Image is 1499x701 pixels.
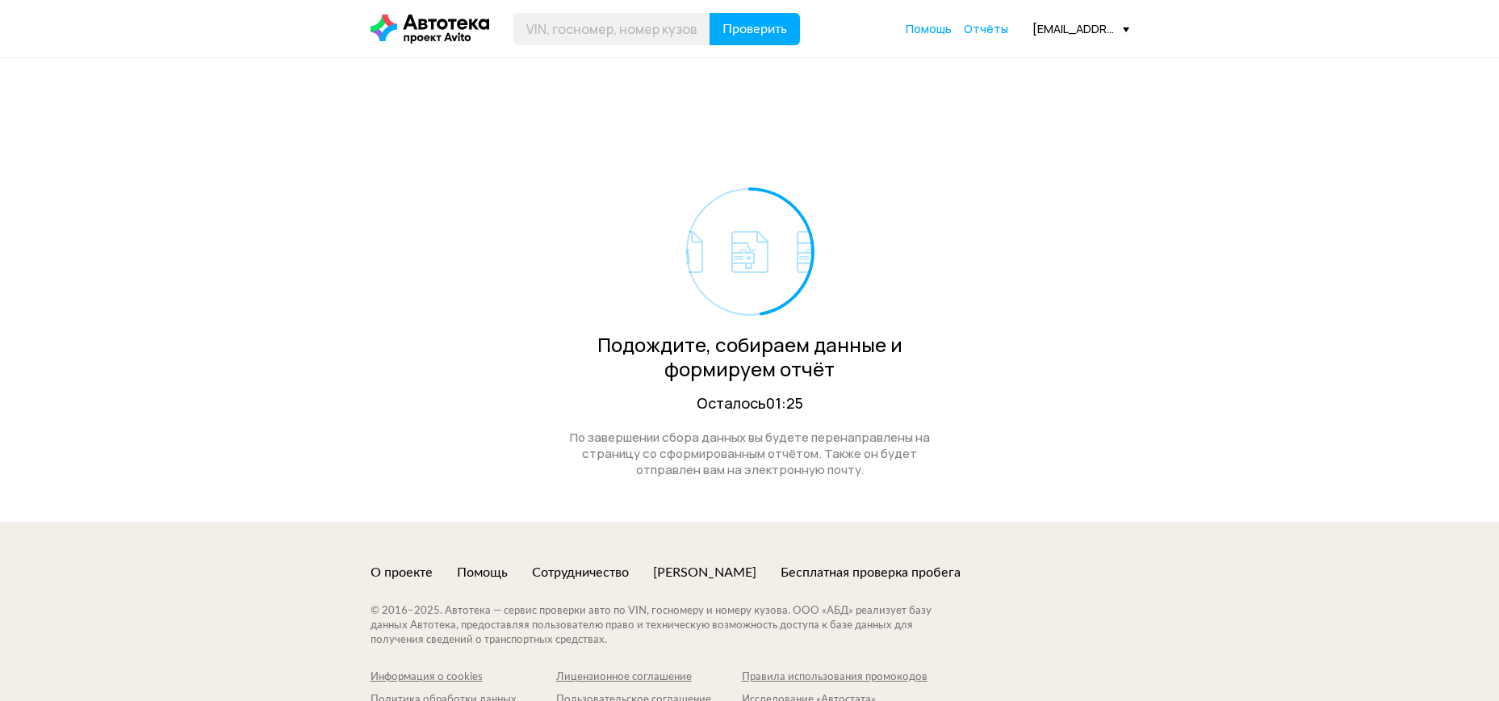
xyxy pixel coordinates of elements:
div: Подождите, собираем данные и формируем отчёт [552,333,948,381]
a: Информация о cookies [371,670,556,685]
a: Лицензионное соглашение [556,670,742,685]
a: [PERSON_NAME] [653,564,756,581]
div: [EMAIL_ADDRESS][DOMAIN_NAME] [1032,21,1129,36]
a: Отчёты [964,21,1008,37]
div: По завершении сбора данных вы будете перенаправлены на страницу со сформированным отчётом. Также ... [552,430,948,478]
button: Проверить [710,13,800,45]
a: О проекте [371,564,433,581]
span: Отчёты [964,21,1008,36]
div: © 2016– 2025 . Автотека — сервис проверки авто по VIN, госномеру и номеру кузова. ООО «АБД» реали... [371,604,964,648]
a: Сотрудничество [532,564,629,581]
a: Правила использования промокодов [742,670,927,685]
span: Проверить [722,23,787,36]
a: Помощь [457,564,508,581]
input: VIN, госномер, номер кузова [513,13,710,45]
div: Осталось 01:25 [552,393,948,413]
a: Бесплатная проверка пробега [781,564,961,581]
span: Помощь [906,21,952,36]
a: Помощь [906,21,952,37]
